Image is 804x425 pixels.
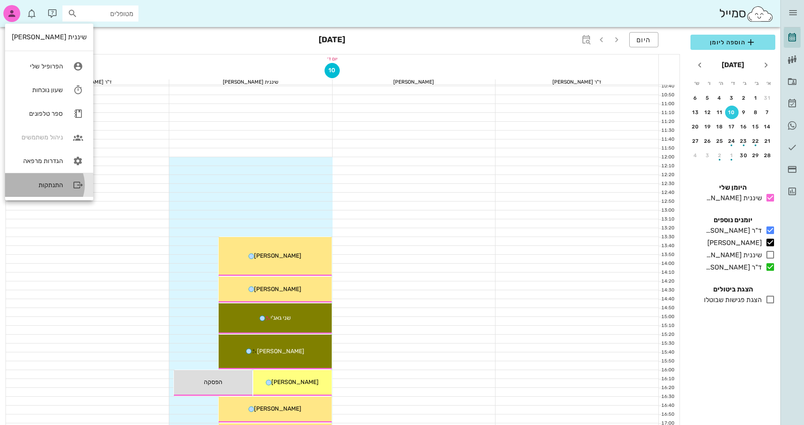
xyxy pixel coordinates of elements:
div: 15:30 [659,340,676,347]
div: 15:50 [659,358,676,365]
th: ד׳ [727,76,738,90]
div: 16:10 [659,376,676,383]
div: ספר טלפונים [12,110,63,117]
button: 17 [725,120,739,133]
button: חודש הבא [692,57,707,73]
div: 26 [701,138,715,144]
span: [PERSON_NAME] [257,348,304,355]
button: 10 [325,63,340,78]
span: [PERSON_NAME] [271,379,319,386]
div: 12:00 [659,154,676,161]
div: 13:20 [659,225,676,232]
button: היום [629,32,658,47]
button: 27 [689,134,702,148]
div: 4 [713,95,726,101]
th: א׳ [763,76,774,90]
div: 12:50 [659,198,676,205]
img: SmileCloud logo [746,5,774,22]
div: 25 [713,138,726,144]
div: הפרופיל שלי [12,63,63,70]
div: 11:10 [659,109,676,117]
button: 30 [737,149,750,162]
div: 14:10 [659,269,676,276]
th: ב׳ [751,76,762,90]
div: שיננית [PERSON_NAME] [169,79,332,84]
div: ד"ר [PERSON_NAME] [702,262,762,272]
button: 1 [725,149,739,162]
button: 3 [725,91,739,105]
div: 16:40 [659,402,676,409]
h4: הצגת ביטולים [690,284,775,294]
button: 24 [725,134,739,148]
div: 11:40 [659,136,676,143]
div: 12 [701,109,715,115]
div: 29 [749,153,763,158]
span: [PERSON_NAME] [254,286,301,293]
div: 11:50 [659,145,676,152]
div: 14:20 [659,278,676,285]
span: [PERSON_NAME] [254,252,301,259]
button: 11 [713,106,726,119]
div: 11:20 [659,118,676,125]
div: 1 [749,95,763,101]
button: 1 [749,91,763,105]
button: 14 [761,120,774,133]
button: 31 [761,91,774,105]
button: 20 [689,120,702,133]
th: ג׳ [739,76,750,90]
button: 13 [689,106,702,119]
div: 14:50 [659,305,676,312]
button: 4 [689,149,702,162]
div: 15:20 [659,331,676,338]
div: 16 [737,124,750,130]
button: 23 [737,134,750,148]
span: היום [636,36,651,44]
div: שיננית [PERSON_NAME] [702,193,762,203]
div: 28 [761,153,774,158]
span: תג [25,7,30,12]
button: 2 [737,91,750,105]
div: 15:40 [659,349,676,356]
div: התנתקות [12,181,63,189]
div: 2 [713,153,726,158]
div: [PERSON_NAME] [704,238,762,248]
div: סמייל [719,5,774,23]
div: 16:50 [659,411,676,418]
span: הוספה ליומן [697,37,769,47]
div: שיננית [PERSON_NAME] [702,250,762,260]
span: [PERSON_NAME] [254,405,301,412]
button: חודש שעבר [758,57,774,73]
span: 10 [325,67,339,74]
div: 10 [725,109,739,115]
button: 6 [689,91,702,105]
button: הוספה ליומן [690,35,775,50]
div: 6 [689,95,702,101]
button: 4 [713,91,726,105]
div: 10:50 [659,92,676,99]
div: 20 [689,124,702,130]
div: ד"ר [PERSON_NAME] [702,226,762,236]
div: 3 [725,95,739,101]
div: 10:40 [659,83,676,90]
button: 18 [713,120,726,133]
div: הצגת פגישות שבוטלו [701,295,762,305]
div: 27 [689,138,702,144]
button: 26 [701,134,715,148]
button: 16 [737,120,750,133]
div: 5 [701,95,715,101]
div: 11:00 [659,101,676,108]
div: 8 [749,109,763,115]
th: ש׳ [691,76,702,90]
div: 21 [761,138,774,144]
div: 11:30 [659,127,676,134]
div: יום ד׳ [6,54,658,63]
button: 28 [761,149,774,162]
button: 19 [701,120,715,133]
div: 2 [737,95,750,101]
button: 25 [713,134,726,148]
div: 22 [749,138,763,144]
div: הגדרות מרפאה [12,157,63,165]
div: 15:10 [659,322,676,330]
div: 16:00 [659,367,676,374]
h3: [DATE] [319,32,345,49]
